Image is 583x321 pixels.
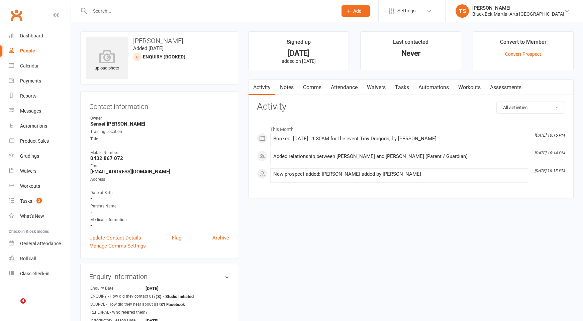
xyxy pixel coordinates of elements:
div: Added relationship between [PERSON_NAME] and [PERSON_NAME] (Parent / Guardian) [273,154,525,159]
div: upload photo [86,50,128,72]
div: Booked: [DATE] 11:30AM for the event Tiny Dragons, by [PERSON_NAME] [273,136,525,142]
a: Class kiosk mode [9,266,71,281]
a: Reports [9,89,71,104]
a: Waivers [9,164,71,179]
div: Medical Information [90,217,229,223]
strong: - [90,142,229,148]
h3: Contact information [89,100,229,110]
time: Added [DATE] [133,45,164,51]
a: Comms [298,80,326,95]
a: Convert Prospect [505,51,541,57]
div: TS [456,4,469,18]
h3: Activity [257,102,565,112]
strong: (S) - Studio Initiated [156,294,194,299]
i: [DATE] 10:13 PM [535,168,565,173]
span: Add [353,8,362,14]
a: Notes [275,80,298,95]
a: Automations [9,119,71,134]
a: Activity [249,80,275,95]
div: Messages [20,108,41,114]
strong: Sensei [PERSON_NAME] [90,121,229,127]
strong: [EMAIL_ADDRESS][DOMAIN_NAME] [90,169,229,175]
strong: - [90,195,229,201]
div: What's New [20,213,44,219]
span: 2 [36,198,42,203]
a: Messages [9,104,71,119]
div: Mobile Number [90,150,229,156]
strong: [DATE] [145,286,184,291]
a: Tasks [390,80,414,95]
div: ENQUIRY - How did they contact us? [90,293,156,300]
strong: - [90,182,229,188]
a: Dashboard [9,28,71,43]
li: This Month [257,122,565,133]
span: Enquiry (Booked) [143,54,185,59]
a: Payments [9,73,71,89]
div: Class check-in [20,271,50,276]
div: Title [90,136,229,142]
i: [DATE] 10:14 PM [535,151,565,155]
a: What's New [9,209,71,224]
div: Owner [90,115,229,122]
button: Add [342,5,370,17]
div: [PERSON_NAME] [472,5,564,11]
div: [DATE] [255,50,343,57]
div: SOURCE - How did they hear about us? [90,301,160,308]
a: Workouts [9,179,71,194]
a: Waivers [362,80,390,95]
div: Training Location [90,129,229,135]
div: Roll call [20,256,36,261]
div: Waivers [20,168,36,174]
div: Black Belt Martial Arts [GEOGRAPHIC_DATA] [472,11,564,17]
div: Product Sales [20,138,49,144]
a: Product Sales [9,134,71,149]
div: Gradings [20,153,39,159]
div: REFERRAL - Who referred them? [90,309,148,316]
div: Last contacted [393,38,428,50]
a: Assessments [485,80,526,95]
div: Signed up [287,38,311,50]
h3: Enquiry Information [89,273,229,280]
i: [DATE] 10:15 PM [535,133,565,138]
div: Workouts [20,183,40,189]
div: Automations [20,123,47,129]
input: Search... [88,6,333,16]
iframe: Intercom live chat [7,298,23,314]
a: General attendance kiosk mode [9,236,71,251]
div: Email [90,163,229,169]
strong: - [90,222,229,228]
div: Dashboard [20,33,43,38]
strong: - [90,209,229,215]
strong: - [148,310,186,315]
div: Calendar [20,63,39,68]
div: New prospect added: [PERSON_NAME] added by [PERSON_NAME] [273,171,525,177]
div: Parents Name [90,203,229,209]
div: Address [90,176,229,183]
div: Date of Birth [90,190,229,196]
div: People [20,48,35,53]
a: People [9,43,71,58]
strong: S1 Facebook [160,302,199,307]
div: Convert to Member [500,38,547,50]
a: Clubworx [8,7,25,23]
a: Gradings [9,149,71,164]
a: Archive [212,234,229,242]
span: Settings [397,3,416,18]
a: Flag [172,234,181,242]
div: Never [367,50,455,57]
div: Enquiry Date [90,285,145,292]
a: Attendance [326,80,362,95]
a: Automations [414,80,454,95]
a: Roll call [9,251,71,266]
span: 4 [20,298,26,304]
div: Payments [20,78,41,84]
div: Reports [20,93,36,99]
h3: [PERSON_NAME] [86,37,232,44]
a: Workouts [454,80,485,95]
a: Calendar [9,58,71,73]
p: added on [DATE] [255,58,343,64]
div: Tasks [20,198,32,204]
div: General attendance [20,241,61,246]
a: Tasks 2 [9,194,71,209]
a: Manage Comms Settings [89,242,146,250]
